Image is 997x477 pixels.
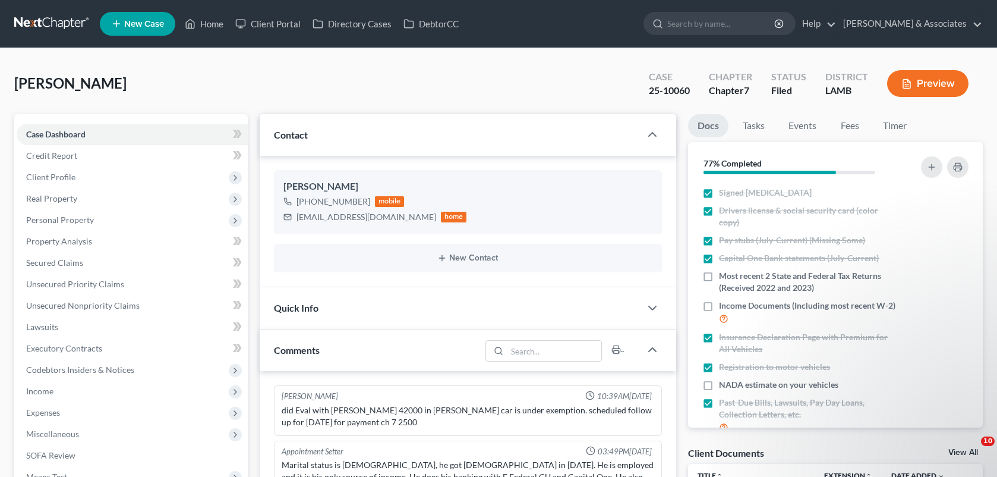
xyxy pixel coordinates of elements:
span: Secured Claims [26,258,83,268]
span: 10 [981,437,995,446]
div: Client Documents [688,447,764,459]
span: Capital One Bank statements (July-Current) [719,252,879,264]
a: Client Portal [229,13,307,34]
a: Docs [688,114,728,137]
div: home [441,212,467,222]
span: Pay stubs (July-Current) (Missing Some) [719,234,865,246]
span: Unsecured Priority Claims [26,279,124,289]
span: Comments [274,344,320,356]
button: Preview [887,70,968,97]
a: Lawsuits [17,316,248,338]
a: Executory Contracts [17,338,248,359]
span: SOFA Review [26,450,75,460]
a: Timer [873,114,916,137]
a: Home [179,13,229,34]
a: Credit Report [17,145,248,167]
div: 25-10060 [649,84,690,98]
a: Unsecured Priority Claims [17,274,248,295]
span: NADA estimate on your vehicles [719,379,838,391]
div: District [825,70,868,84]
span: Contact [274,129,308,140]
span: Personal Property [26,215,94,225]
span: Insurance Declaration Page with Premium for All Vehicles [719,331,899,355]
a: Events [779,114,826,137]
span: Lawsuits [26,322,58,332]
div: Status [771,70,806,84]
button: New Contact [283,253,653,263]
span: Income [26,386,53,396]
div: Chapter [709,70,752,84]
div: Appointment Setter [282,446,343,457]
div: [EMAIL_ADDRESS][DOMAIN_NAME] [296,211,436,223]
a: Directory Cases [307,13,397,34]
a: Unsecured Nonpriority Claims [17,295,248,316]
span: Property Analysis [26,236,92,246]
span: Case Dashboard [26,129,86,139]
span: Codebtors Insiders & Notices [26,365,134,375]
div: LAMB [825,84,868,98]
span: Real Property [26,193,77,203]
strong: 77% Completed [703,158,762,168]
a: View All [948,448,978,457]
div: [PHONE_NUMBER] [296,196,370,208]
span: Executory Contracts [26,343,102,353]
a: Help [796,13,836,34]
span: Drivers license & social security card (color copy) [719,205,899,228]
span: Client Profile [26,172,75,182]
div: did Eval with [PERSON_NAME] 42000 in [PERSON_NAME] car is under exemption. scheduled follow up fo... [282,404,655,428]
a: [PERSON_NAME] & Associates [837,13,982,34]
span: Registration to motor vehicles [719,361,830,373]
span: 03:49PM[DATE] [598,446,652,457]
span: 7 [744,84,749,96]
input: Search by name... [667,12,776,34]
span: Quick Info [274,302,318,313]
span: Miscellaneous [26,429,79,439]
span: [PERSON_NAME] [14,74,127,92]
a: Property Analysis [17,231,248,252]
a: Fees [831,114,869,137]
span: 10:39AM[DATE] [597,391,652,402]
iframe: Intercom live chat [957,437,985,465]
input: Search... [507,341,602,361]
div: Filed [771,84,806,98]
span: Unsecured Nonpriority Claims [26,300,140,310]
div: [PERSON_NAME] [283,180,653,194]
div: mobile [375,196,405,207]
div: [PERSON_NAME] [282,391,338,402]
a: DebtorCC [397,13,465,34]
a: Secured Claims [17,252,248,274]
span: Expenses [26,407,60,418]
span: Income Documents (Including most recent W-2) [719,300,895,312]
div: Case [649,70,690,84]
span: Most recent 2 State and Federal Tax Returns (Received 2022 and 2023) [719,270,899,294]
span: Past-Due Bills, Lawsuits, Pay Day Loans, Collection Letters, etc. [719,397,899,420]
a: Case Dashboard [17,124,248,145]
span: Credit Report [26,150,77,161]
div: Chapter [709,84,752,98]
span: Signed [MEDICAL_DATA] [719,187,812,199]
a: Tasks [733,114,774,137]
span: New Case [124,20,164,29]
a: SOFA Review [17,445,248,466]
